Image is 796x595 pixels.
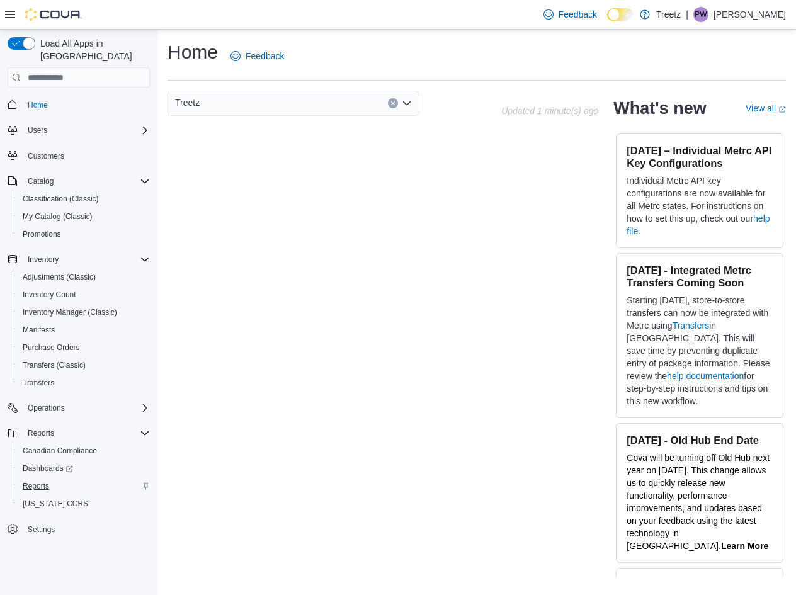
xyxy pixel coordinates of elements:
button: Reports [13,477,155,495]
h2: What's new [613,98,706,118]
nav: Complex example [8,90,150,571]
span: Operations [28,403,65,413]
button: Catalog [3,173,155,190]
button: Reports [3,424,155,442]
span: Reports [23,426,150,441]
a: Adjustments (Classic) [18,269,101,285]
span: Canadian Compliance [18,443,150,458]
span: Feedback [246,50,284,62]
span: Home [28,100,48,110]
button: Inventory Count [13,286,155,303]
h1: Home [168,40,218,65]
a: Transfers (Classic) [18,358,91,373]
a: Feedback [225,43,289,69]
span: Feedback [559,8,597,21]
span: Settings [28,524,55,535]
span: Purchase Orders [23,343,80,353]
a: View allExternal link [746,103,786,113]
span: Promotions [23,229,61,239]
span: Classification (Classic) [18,191,150,207]
svg: External link [778,106,786,113]
a: Transfers [18,375,59,390]
span: Cova will be turning off Old Hub next year on [DATE]. This change allows us to quickly release ne... [627,453,770,551]
p: | [686,7,688,22]
button: Open list of options [402,98,412,108]
span: Treetz [175,95,200,110]
span: Home [23,96,150,112]
span: Transfers [18,375,150,390]
a: Dashboards [18,461,78,476]
span: Transfers [23,378,54,388]
span: Dark Mode [607,21,608,22]
span: Operations [23,400,150,416]
button: Home [3,95,155,113]
a: Transfers [673,320,710,331]
button: Transfers (Classic) [13,356,155,374]
span: Inventory [23,252,150,267]
span: Adjustments (Classic) [18,269,150,285]
span: Users [23,123,150,138]
button: Manifests [13,321,155,339]
span: Purchase Orders [18,340,150,355]
a: Reports [18,479,54,494]
span: Reports [18,479,150,494]
span: [US_STATE] CCRS [23,499,88,509]
button: Canadian Compliance [13,442,155,460]
a: Feedback [538,2,602,27]
span: Reports [28,428,54,438]
span: Adjustments (Classic) [23,272,96,282]
span: Inventory Manager (Classic) [18,305,150,320]
button: Inventory [23,252,64,267]
span: Manifests [18,322,150,337]
button: Customers [3,147,155,165]
a: Dashboards [13,460,155,477]
a: Settings [23,522,60,537]
span: My Catalog (Classic) [18,209,150,224]
a: Learn More [721,541,768,551]
button: Promotions [13,225,155,243]
span: Washington CCRS [18,496,150,511]
button: Inventory Manager (Classic) [13,303,155,321]
a: Canadian Compliance [18,443,102,458]
span: Users [28,125,47,135]
button: Settings [3,520,155,538]
button: Purchase Orders [13,339,155,356]
a: Inventory Manager (Classic) [18,305,122,320]
button: Inventory [3,251,155,268]
span: Promotions [18,227,150,242]
span: Inventory Count [23,290,76,300]
button: Transfers [13,374,155,392]
button: Users [23,123,52,138]
input: Dark Mode [607,8,634,21]
span: Load All Apps in [GEOGRAPHIC_DATA] [35,37,150,62]
button: My Catalog (Classic) [13,208,155,225]
button: Users [3,122,155,139]
span: Inventory Count [18,287,150,302]
p: Individual Metrc API key configurations are now available for all Metrc states. For instructions ... [627,174,773,237]
span: Manifests [23,325,55,335]
a: Inventory Count [18,287,81,302]
a: Manifests [18,322,60,337]
p: [PERSON_NAME] [714,7,786,22]
button: Operations [23,400,70,416]
span: Customers [23,148,150,164]
a: [US_STATE] CCRS [18,496,93,511]
a: Promotions [18,227,66,242]
span: Catalog [28,176,54,186]
h3: [DATE] – Individual Metrc API Key Configurations [627,144,773,169]
p: Starting [DATE], store-to-store transfers can now be integrated with Metrc using in [GEOGRAPHIC_D... [627,294,773,407]
button: Reports [23,426,59,441]
span: Customers [28,151,64,161]
span: PW [695,7,707,22]
h3: [DATE] - Integrated Metrc Transfers Coming Soon [627,264,773,289]
span: Dashboards [18,461,150,476]
a: help file [627,213,770,236]
span: Catalog [23,174,150,189]
a: Customers [23,149,69,164]
button: Adjustments (Classic) [13,268,155,286]
p: Treetz [656,7,681,22]
button: Clear input [388,98,398,108]
button: Catalog [23,174,59,189]
span: Transfers (Classic) [23,360,86,370]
